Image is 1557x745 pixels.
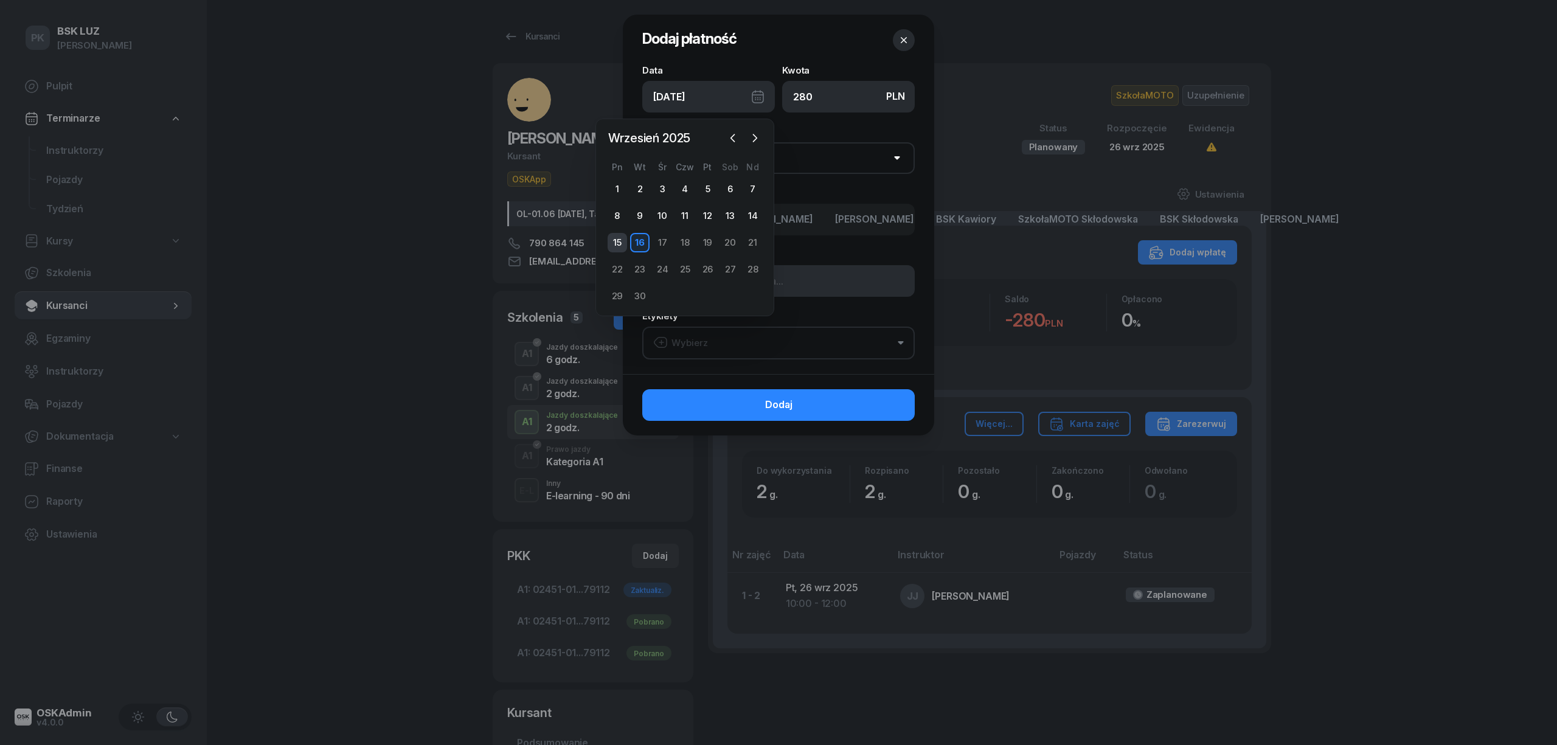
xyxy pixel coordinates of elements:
button: [PERSON_NAME] [825,206,924,233]
div: Śr [651,162,674,172]
span: Dodaj płatność [642,30,737,47]
span: [PERSON_NAME] [1260,212,1339,227]
button: BSK Kawiory [926,206,1006,233]
div: Sob [719,162,741,172]
div: 1 [608,179,627,199]
div: 3 [653,179,672,199]
div: 11 [675,206,695,226]
div: Pt [696,162,719,172]
input: Np. zaliczka, pierwsza rata... [642,265,915,297]
div: 5 [698,179,717,199]
span: SzkołaMOTO Skłodowska [1018,212,1138,227]
div: Wybierz [653,335,708,351]
input: 0 [782,81,915,113]
button: Wybierz [642,327,915,359]
div: Pn [606,162,628,172]
span: BSK Skłodowska [1160,212,1238,227]
div: 7 [743,179,763,199]
div: 2 [630,179,650,199]
span: Dodaj [765,397,792,413]
button: [PERSON_NAME] [1250,206,1349,233]
span: BSK Kawiory [936,212,996,227]
div: Nd [741,162,764,172]
div: 8 [608,206,627,226]
div: 13 [721,206,740,226]
div: 14 [743,206,763,226]
span: Wrzesień 2025 [603,128,695,148]
div: 12 [698,206,717,226]
button: BSK Skłodowska [1150,206,1248,233]
div: Wt [628,162,651,172]
span: [PERSON_NAME] [835,212,914,227]
button: SzkołaMOTO Skłodowska [1008,206,1148,233]
div: 6 [721,179,740,199]
button: Dodaj [642,389,915,421]
div: Czw [674,162,696,172]
div: 16 [630,233,650,252]
div: 15 [608,233,627,252]
div: 9 [630,206,650,226]
div: 10 [653,206,672,226]
div: 4 [675,179,695,199]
